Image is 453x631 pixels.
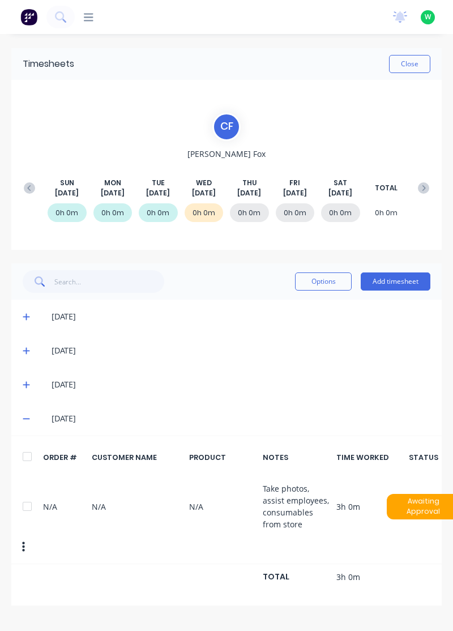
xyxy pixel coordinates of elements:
span: TOTAL [375,183,398,193]
span: THU [242,178,257,188]
div: 0h 0m [93,203,133,222]
div: STATUS [416,452,430,463]
div: 0h 0m [276,203,315,222]
span: W [425,12,431,22]
button: Options [295,272,352,291]
span: [DATE] [192,188,216,198]
div: [DATE] [52,378,430,391]
div: [DATE] [52,412,430,425]
input: Search... [54,270,165,293]
div: 0h 0m [139,203,178,222]
span: MON [104,178,121,188]
div: C F [212,113,241,141]
div: [DATE] [52,344,430,357]
span: [DATE] [55,188,79,198]
div: 0h 0m [48,203,87,222]
div: [DATE] [52,310,430,323]
span: [PERSON_NAME] Fox [187,148,266,160]
span: TUE [152,178,165,188]
div: 0h 0m [321,203,360,222]
div: 0h 0m [367,203,406,222]
span: FRI [289,178,300,188]
span: [DATE] [237,188,261,198]
div: 0h 0m [230,203,269,222]
span: [DATE] [146,188,170,198]
div: CUSTOMER NAME [92,452,182,463]
div: ORDER # [43,452,86,463]
div: PRODUCT [189,452,257,463]
span: [DATE] [283,188,307,198]
div: NOTES [263,452,330,463]
div: 0h 0m [185,203,224,222]
button: Close [389,55,430,73]
div: Timesheets [23,57,74,71]
div: TIME WORKED [336,452,410,463]
button: Add timesheet [361,272,430,291]
img: Factory [20,8,37,25]
span: [DATE] [101,188,125,198]
span: SUN [60,178,74,188]
span: SAT [334,178,347,188]
span: WED [196,178,212,188]
span: [DATE] [328,188,352,198]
